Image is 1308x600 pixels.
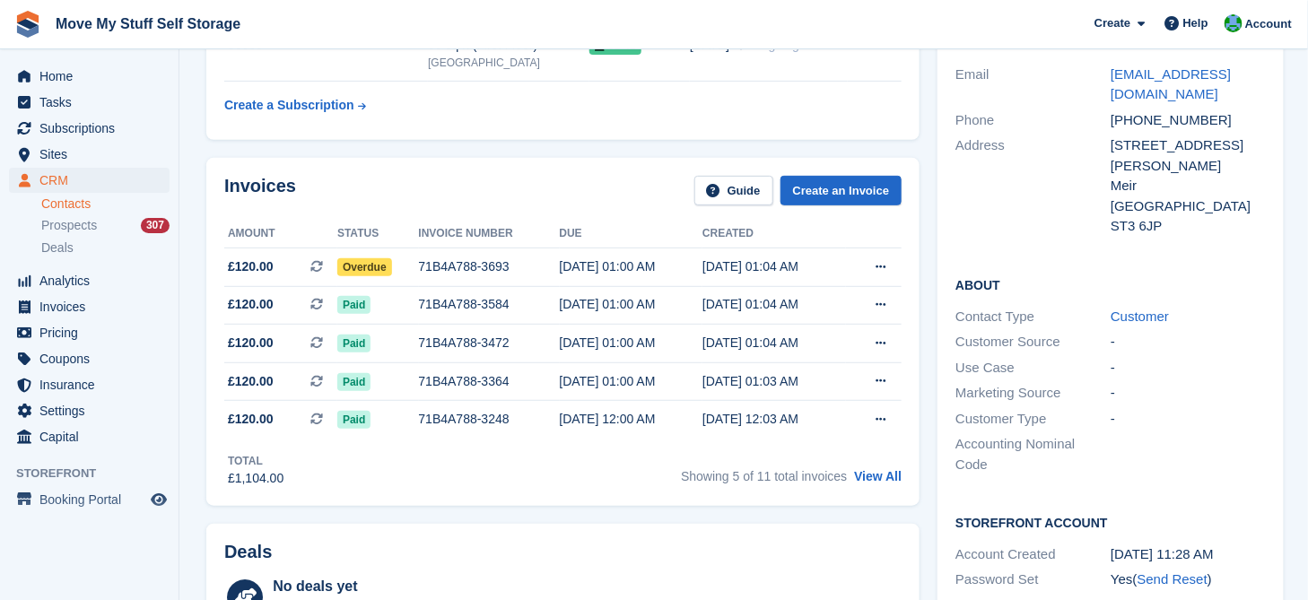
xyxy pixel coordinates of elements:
[224,89,366,122] a: Create a Subscription
[1111,409,1266,430] div: -
[9,116,170,141] a: menu
[39,90,147,115] span: Tasks
[224,176,296,205] h2: Invoices
[1225,14,1243,32] img: Dan
[228,453,283,469] div: Total
[39,64,147,89] span: Home
[1183,14,1208,32] span: Help
[9,346,170,371] a: menu
[702,410,846,429] div: [DATE] 12:03 AM
[560,334,703,352] div: [DATE] 01:00 AM
[39,268,147,293] span: Analytics
[228,410,274,429] span: £120.00
[419,257,560,276] div: 71B4A788-3693
[148,489,170,510] a: Preview store
[224,542,272,562] h2: Deals
[955,383,1111,404] div: Marketing Source
[1111,176,1266,196] div: Meir
[419,295,560,314] div: 71B4A788-3584
[224,96,354,115] div: Create a Subscription
[9,142,170,167] a: menu
[702,220,846,248] th: Created
[41,239,170,257] a: Deals
[681,469,847,483] span: Showing 5 of 11 total invoices
[41,196,170,213] a: Contacts
[9,64,170,89] a: menu
[560,372,703,391] div: [DATE] 01:00 AM
[337,220,418,248] th: Status
[9,320,170,345] a: menu
[955,544,1111,565] div: Account Created
[337,258,392,276] span: Overdue
[419,410,560,429] div: 71B4A788-3248
[273,576,649,597] div: No deals yet
[9,268,170,293] a: menu
[955,332,1111,352] div: Customer Source
[39,294,147,319] span: Invoices
[337,373,371,391] span: Paid
[228,334,274,352] span: £120.00
[9,398,170,423] a: menu
[1111,332,1266,352] div: -
[1138,571,1208,587] a: Send Reset
[39,168,147,193] span: CRM
[1111,196,1266,217] div: [GEOGRAPHIC_DATA]
[1111,110,1266,131] div: [PHONE_NUMBER]
[419,372,560,391] div: 71B4A788-3364
[337,335,371,352] span: Paid
[39,346,147,371] span: Coupons
[1111,570,1266,590] div: Yes
[228,257,274,276] span: £120.00
[39,487,147,512] span: Booking Portal
[1245,15,1292,33] span: Account
[16,465,179,483] span: Storefront
[955,135,1111,237] div: Address
[9,372,170,397] a: menu
[702,295,846,314] div: [DATE] 01:04 AM
[39,320,147,345] span: Pricing
[228,295,274,314] span: £120.00
[419,334,560,352] div: 71B4A788-3472
[702,334,846,352] div: [DATE] 01:04 AM
[1111,216,1266,237] div: ST3 6JP
[955,434,1111,474] div: Accounting Nominal Code
[1111,135,1266,176] div: [STREET_ADDRESS][PERSON_NAME]
[41,239,74,257] span: Deals
[955,358,1111,378] div: Use Case
[694,176,773,205] a: Guide
[9,487,170,512] a: menu
[1111,358,1266,378] div: -
[955,409,1111,430] div: Customer Type
[702,372,846,391] div: [DATE] 01:03 AM
[955,65,1111,105] div: Email
[560,410,703,429] div: [DATE] 12:00 AM
[337,296,371,314] span: Paid
[780,176,903,205] a: Create an Invoice
[1111,544,1266,565] div: [DATE] 11:28 AM
[428,55,589,71] div: [GEOGRAPHIC_DATA]
[1111,383,1266,404] div: -
[337,411,371,429] span: Paid
[955,570,1111,590] div: Password Set
[955,307,1111,327] div: Contact Type
[955,513,1266,531] h2: Storefront Account
[39,142,147,167] span: Sites
[854,469,902,483] a: View All
[39,372,147,397] span: Insurance
[419,220,560,248] th: Invoice number
[224,220,337,248] th: Amount
[39,116,147,141] span: Subscriptions
[228,372,274,391] span: £120.00
[1133,571,1212,587] span: ( )
[9,294,170,319] a: menu
[702,257,846,276] div: [DATE] 01:04 AM
[39,398,147,423] span: Settings
[955,275,1266,293] h2: About
[9,90,170,115] a: menu
[1111,66,1231,102] a: [EMAIL_ADDRESS][DOMAIN_NAME]
[41,217,97,234] span: Prospects
[141,218,170,233] div: 307
[48,9,248,39] a: Move My Stuff Self Storage
[14,11,41,38] img: stora-icon-8386f47178a22dfd0bd8f6a31ec36ba5ce8667c1dd55bd0f319d3a0aa187defe.svg
[560,295,703,314] div: [DATE] 01:00 AM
